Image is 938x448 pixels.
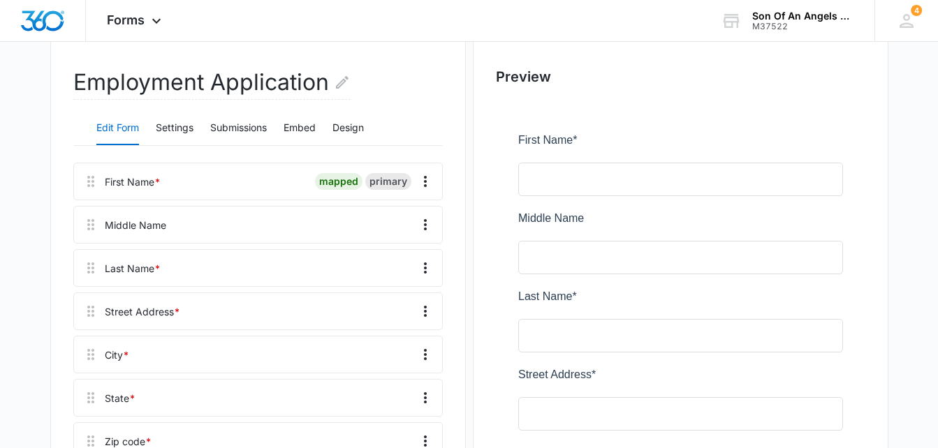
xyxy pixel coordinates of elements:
[911,5,922,16] div: notifications count
[911,5,922,16] span: 4
[105,304,180,319] div: Street Address
[315,173,362,190] div: mapped
[105,174,161,189] div: First Name
[105,348,129,362] div: City
[414,387,437,409] button: Overflow Menu
[752,10,854,22] div: account name
[414,343,437,366] button: Overflow Menu
[496,66,865,87] h2: Preview
[334,66,351,99] button: Edit Form Name
[73,66,351,100] h2: Employment Application
[96,112,139,145] button: Edit Form
[105,261,161,276] div: Last Name
[284,112,316,145] button: Embed
[414,300,437,322] button: Overflow Menu
[752,22,854,31] div: account id
[107,13,145,27] span: Forms
[156,112,193,145] button: Settings
[332,112,364,145] button: Design
[210,112,267,145] button: Submissions
[414,214,437,236] button: Overflow Menu
[105,218,166,232] div: Middle Name
[414,257,437,279] button: Overflow Menu
[365,173,411,190] div: primary
[414,170,437,193] button: Overflow Menu
[105,391,135,405] div: State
